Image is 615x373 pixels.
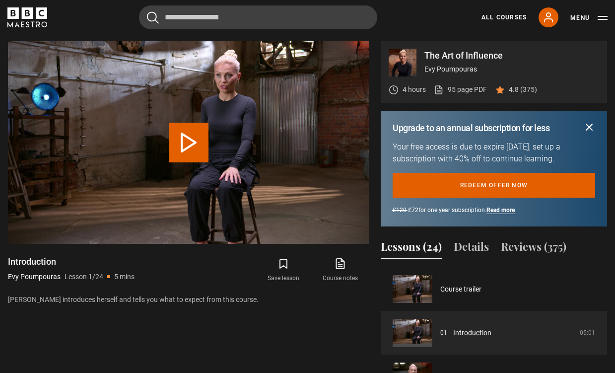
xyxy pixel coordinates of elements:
button: Save lesson [255,256,312,285]
video-js: Video Player [8,41,369,244]
input: Search [139,5,377,29]
p: Lesson 1/24 [65,272,103,282]
button: Reviews (375) [501,238,566,259]
a: Read more [486,207,515,214]
a: Course trailer [440,284,481,295]
span: £120 [393,207,407,214]
a: 95 page PDF [434,84,487,95]
p: [PERSON_NAME] introduces herself and tells you what to expect from this course. [8,295,369,305]
p: The Art of Influence [424,51,599,60]
a: Redeem offer now [393,173,595,198]
h1: Introduction [8,256,135,268]
button: Lessons (24) [381,238,442,259]
button: Toggle navigation [570,13,608,23]
a: Introduction [453,328,491,338]
span: £72 [408,207,418,214]
button: Details [454,238,489,259]
a: All Courses [481,13,527,22]
p: Evy Poumpouras [8,272,61,282]
p: Your free access is due to expire [DATE], set up a subscription with 40% off to continue learning. [393,141,595,165]
button: Play Lesson Introduction [169,123,208,162]
p: for one year subscription. [393,206,595,215]
p: 4 hours [403,84,426,95]
a: Course notes [312,256,369,285]
p: 5 mins [114,272,135,282]
svg: BBC Maestro [7,7,47,27]
h2: Upgrade to an annual subscription for less [393,123,549,133]
p: Evy Poumpouras [424,64,599,75]
p: 4.8 (375) [509,84,537,95]
button: Submit the search query [147,11,159,24]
